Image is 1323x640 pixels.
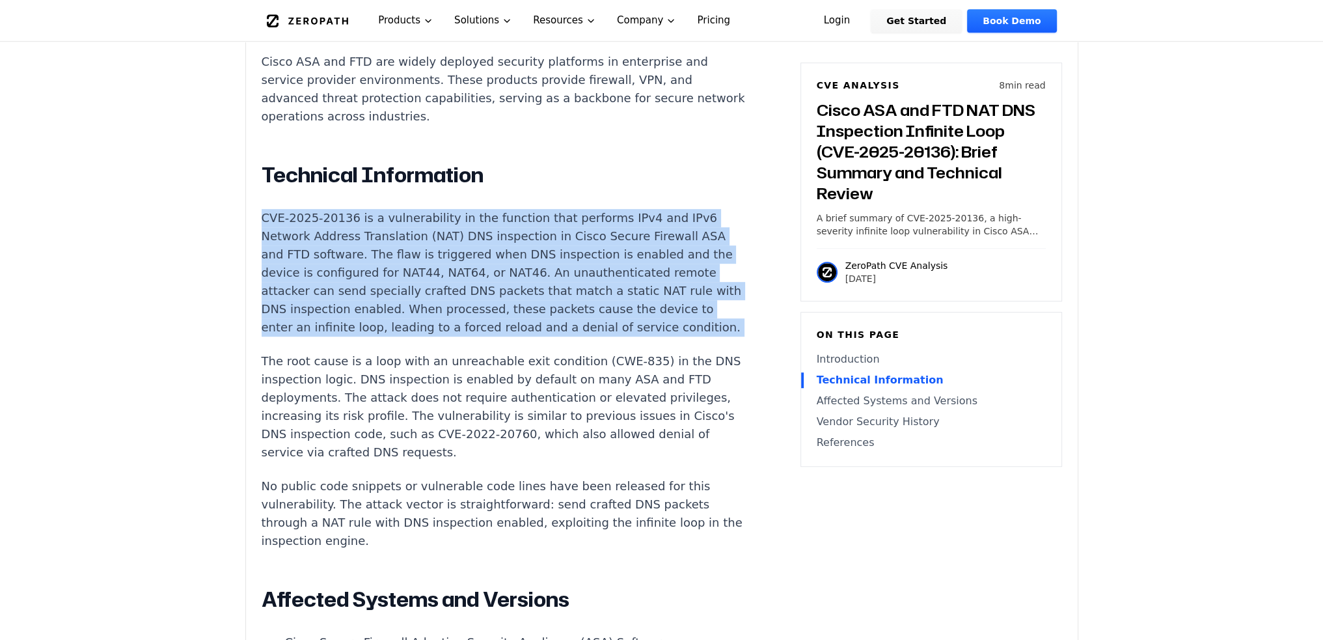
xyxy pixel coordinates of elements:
[262,53,746,126] p: Cisco ASA and FTD are widely deployed security platforms in enterprise and service provider envir...
[262,352,746,462] p: The root cause is a loop with an unreachable exit condition (CWE-835) in the DNS inspection logic...
[845,272,948,285] p: [DATE]
[817,212,1046,238] p: A brief summary of CVE-2025-20136, a high-severity infinite loop vulnerability in Cisco ASA and F...
[817,393,1046,409] a: Affected Systems and Versions
[817,414,1046,430] a: Vendor Security History
[817,352,1046,367] a: Introduction
[262,162,746,188] h2: Technical Information
[999,79,1045,92] p: 8 min read
[262,587,746,613] h2: Affected Systems and Versions
[817,328,1046,341] h6: On this page
[817,372,1046,388] a: Technical Information
[262,209,746,337] p: CVE-2025-20136 is a vulnerability in the function that performs IPv4 and IPv6 Network Address Tra...
[262,477,746,550] p: No public code snippets or vulnerable code lines have been released for this vulnerability. The a...
[817,79,900,92] h6: CVE Analysis
[817,100,1046,204] h3: Cisco ASA and FTD NAT DNS Inspection Infinite Loop (CVE-2025-20136): Brief Summary and Technical ...
[845,259,948,272] p: ZeroPath CVE Analysis
[871,9,962,33] a: Get Started
[817,262,838,283] img: ZeroPath CVE Analysis
[817,435,1046,451] a: References
[808,9,866,33] a: Login
[967,9,1056,33] a: Book Demo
